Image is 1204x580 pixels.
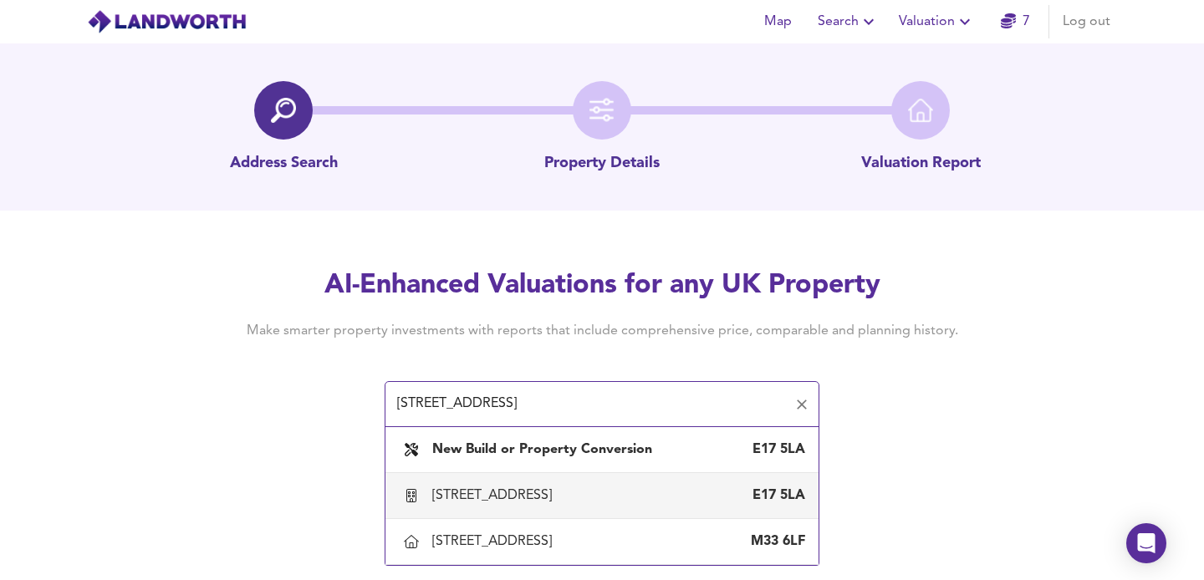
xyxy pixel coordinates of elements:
[1126,523,1166,563] div: Open Intercom Messenger
[861,153,981,175] p: Valuation Report
[738,440,805,459] div: E17 5LA
[221,267,983,304] h2: AI-Enhanced Valuations for any UK Property
[221,322,983,340] h4: Make smarter property investments with reports that include comprehensive price, comparable and p...
[1001,10,1030,33] a: 7
[230,153,338,175] p: Address Search
[818,10,879,33] span: Search
[751,5,804,38] button: Map
[899,10,975,33] span: Valuation
[892,5,982,38] button: Valuation
[87,9,247,34] img: logo
[758,10,798,33] span: Map
[392,389,787,420] input: Enter a postcode to start...
[738,532,805,551] div: M33 6LF
[589,98,615,123] img: filter-icon
[432,486,559,505] div: [STREET_ADDRESS]
[1056,5,1117,38] button: Log out
[908,98,933,123] img: home-icon
[432,532,559,551] div: [STREET_ADDRESS]
[790,393,814,416] button: Clear
[1063,10,1110,33] span: Log out
[738,486,805,505] div: E17 5LA
[544,153,660,175] p: Property Details
[271,98,296,123] img: search-icon
[988,5,1042,38] button: 7
[432,443,652,456] b: New Build or Property Conversion
[811,5,885,38] button: Search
